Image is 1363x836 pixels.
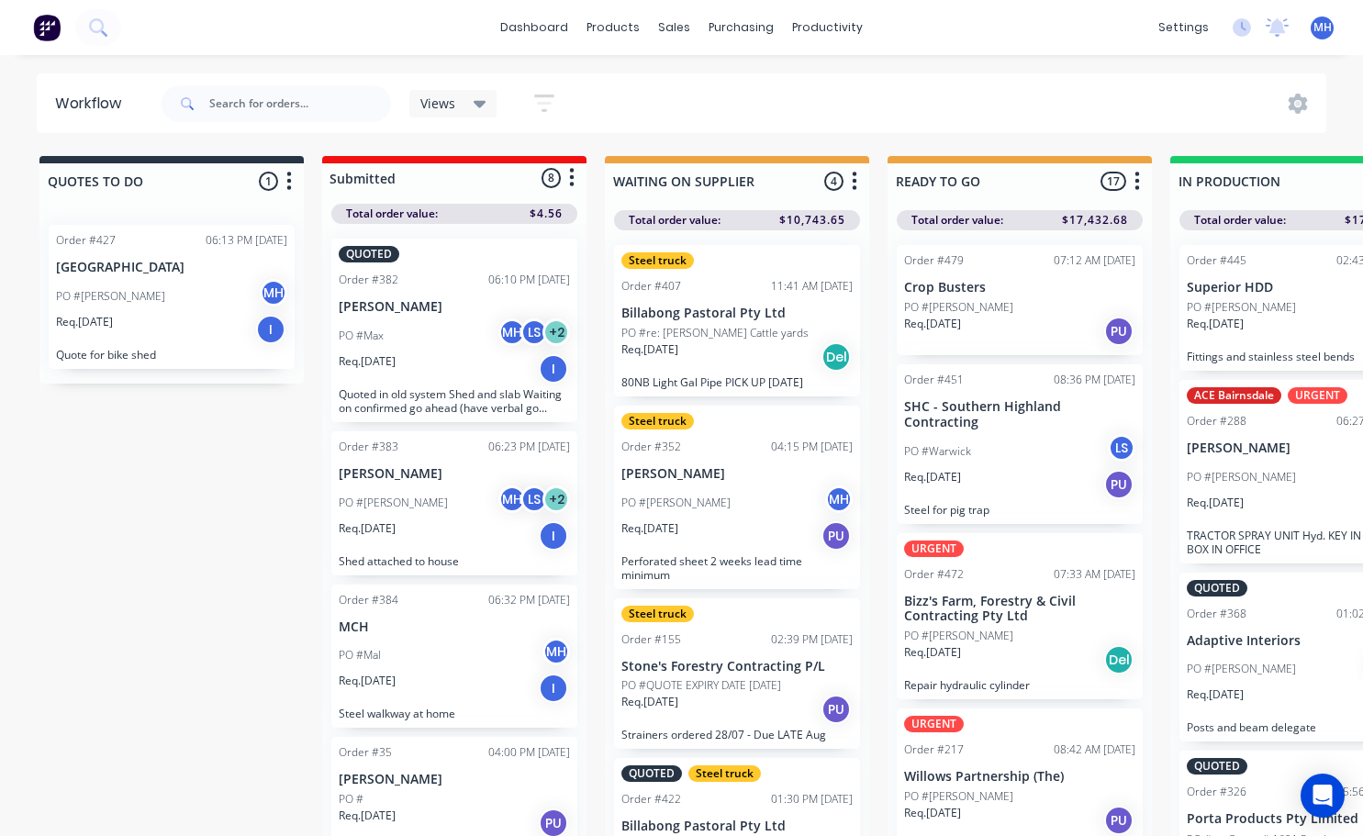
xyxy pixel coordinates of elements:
p: Billabong Pastoral Pty Ltd [621,819,853,834]
div: Order #384 [339,592,398,608]
div: Steel truckOrder #40711:41 AM [DATE]Billabong Pastoral Pty LtdPO #re: [PERSON_NAME] Cattle yardsR... [614,245,860,396]
div: Open Intercom Messenger [1301,774,1345,818]
p: PO #re: [PERSON_NAME] Cattle yards [621,325,809,341]
p: Req. [DATE] [339,673,396,689]
div: Order #427 [56,232,116,249]
div: 06:10 PM [DATE] [488,272,570,288]
span: $4.56 [530,206,563,222]
div: QUOTED [339,246,399,262]
p: Req. [DATE] [904,316,961,332]
span: MH [1313,19,1332,36]
div: + 2 [542,318,570,346]
div: MH [498,318,526,346]
div: Order #479 [904,252,964,269]
div: Workflow [55,93,130,115]
a: dashboard [491,14,577,41]
span: Total order value: [629,212,721,229]
span: Total order value: [346,206,438,222]
div: PU [1104,317,1134,346]
div: Order #217 [904,741,964,758]
div: QUOTEDOrder #38206:10 PM [DATE][PERSON_NAME]PO #MaxMHLS+2Req.[DATE]IQuoted in old system Shed and... [331,239,577,422]
p: Req. [DATE] [1187,495,1244,511]
div: ACE Bairnsdale [1187,387,1281,404]
p: Req. [DATE] [904,805,961,821]
div: sales [649,14,699,41]
p: Quoted in old system Shed and slab Waiting on confirmed go ahead (have verbal go ahead from [PERS... [339,387,570,415]
div: products [577,14,649,41]
div: 11:41 AM [DATE] [771,278,853,295]
div: Order #35 [339,744,392,761]
div: Order #407 [621,278,681,295]
div: QUOTED [1187,758,1247,775]
p: [PERSON_NAME] [339,466,570,482]
p: PO #[PERSON_NAME] [621,495,731,511]
div: 04:15 PM [DATE] [771,439,853,455]
p: Req. [DATE] [621,341,678,358]
div: MH [542,638,570,665]
p: Req. [DATE] [339,353,396,370]
div: Order #38306:23 PM [DATE][PERSON_NAME]PO #[PERSON_NAME]MHLS+2Req.[DATE]IShed attached to house [331,431,577,575]
span: $10,743.65 [779,212,845,229]
div: URGENT [1288,387,1347,404]
p: Perforated sheet 2 weeks lead time minimum [621,554,853,582]
p: [GEOGRAPHIC_DATA] [56,260,287,275]
p: PO #Max [339,328,384,344]
div: Steel truck [688,765,761,782]
p: [PERSON_NAME] [339,299,570,315]
div: 04:00 PM [DATE] [488,744,570,761]
div: QUOTED [1187,580,1247,596]
div: Order #445 [1187,252,1246,269]
div: Order #383 [339,439,398,455]
div: LS [520,318,548,346]
span: Total order value: [911,212,1003,229]
div: QUOTED [621,765,682,782]
input: Search for orders... [209,85,391,122]
div: MH [498,485,526,513]
p: Stone's Forestry Contracting P/L [621,659,853,674]
p: PO #Mal [339,647,381,663]
p: Req. [DATE] [621,694,678,710]
div: Del [821,342,851,372]
p: Req. [DATE] [339,808,396,824]
div: Order #47907:12 AM [DATE]Crop BustersPO #[PERSON_NAME]Req.[DATE]PU [897,245,1143,355]
div: I [539,521,568,551]
img: Factory [33,14,61,41]
div: Order #288 [1187,413,1246,429]
div: Steel truckOrder #35204:15 PM [DATE][PERSON_NAME]PO #[PERSON_NAME]MHReq.[DATE]PUPerforated sheet ... [614,406,860,589]
div: 06:23 PM [DATE] [488,439,570,455]
div: Order #422 [621,791,681,808]
div: I [539,354,568,384]
div: MH [260,279,287,307]
div: 07:12 AM [DATE] [1054,252,1135,269]
p: Req. [DATE] [339,520,396,537]
div: 01:30 PM [DATE] [771,791,853,808]
p: PO #[PERSON_NAME] [1187,661,1296,677]
div: Order #326 [1187,784,1246,800]
div: 06:32 PM [DATE] [488,592,570,608]
p: Bizz's Farm, Forestry & Civil Contracting Pty Ltd [904,594,1135,625]
div: LS [520,485,548,513]
div: Order #38406:32 PM [DATE]MCHPO #MalMHReq.[DATE]ISteel walkway at home [331,585,577,729]
div: 07:33 AM [DATE] [1054,566,1135,583]
div: PU [821,521,851,551]
div: Order #45108:36 PM [DATE]SHC - Southern Highland ContractingPO #WarwickLSReq.[DATE]PUSteel for pi... [897,364,1143,524]
p: Req. [DATE] [904,469,961,485]
div: Order #368 [1187,606,1246,622]
div: URGENT [904,541,964,557]
p: PO #[PERSON_NAME] [904,299,1013,316]
span: $17,432.68 [1062,212,1128,229]
p: PO # [339,791,363,808]
div: Order #155 [621,631,681,648]
div: 06:13 PM [DATE] [206,232,287,249]
p: Strainers ordered 28/07 - Due LATE Aug [621,728,853,741]
div: Order #352 [621,439,681,455]
p: Steel for pig trap [904,503,1135,517]
div: PU [1104,806,1134,835]
p: Crop Busters [904,280,1135,295]
p: Steel walkway at home [339,707,570,720]
div: 08:42 AM [DATE] [1054,741,1135,758]
div: PU [1104,470,1134,499]
p: PO #QUOTE EXPIRY DATE [DATE] [621,677,781,694]
span: Total order value: [1194,212,1286,229]
p: PO #[PERSON_NAME] [904,628,1013,644]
